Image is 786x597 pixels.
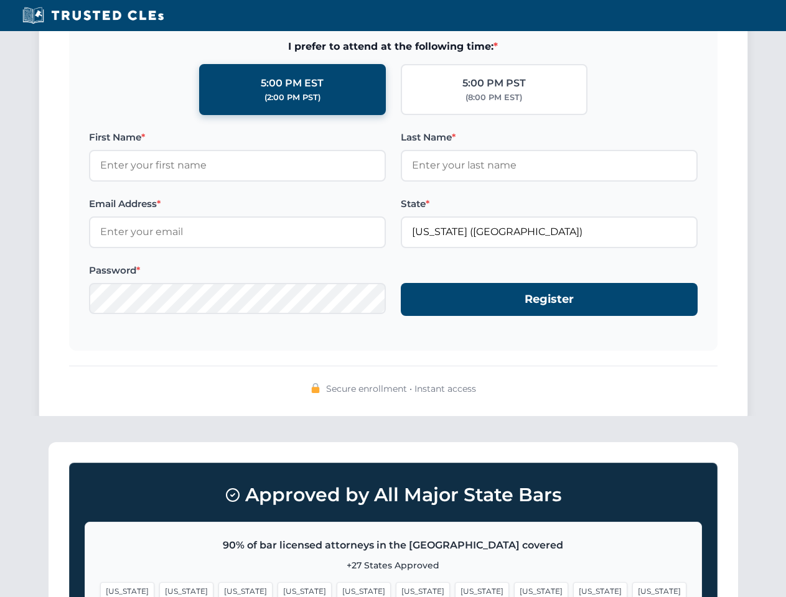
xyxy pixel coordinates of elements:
[89,130,386,145] label: First Name
[89,216,386,248] input: Enter your email
[466,91,522,104] div: (8:00 PM EST)
[89,263,386,278] label: Password
[326,382,476,396] span: Secure enrollment • Instant access
[19,6,167,25] img: Trusted CLEs
[401,283,698,316] button: Register
[85,478,702,512] h3: Approved by All Major State Bars
[311,383,320,393] img: 🔒
[401,197,698,211] label: State
[89,150,386,181] input: Enter your first name
[100,537,686,553] p: 90% of bar licensed attorneys in the [GEOGRAPHIC_DATA] covered
[401,150,698,181] input: Enter your last name
[401,216,698,248] input: Florida (FL)
[100,558,686,572] p: +27 States Approved
[89,197,386,211] label: Email Address
[261,75,324,91] div: 5:00 PM EST
[89,39,698,55] span: I prefer to attend at the following time:
[462,75,526,91] div: 5:00 PM PST
[264,91,320,104] div: (2:00 PM PST)
[401,130,698,145] label: Last Name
